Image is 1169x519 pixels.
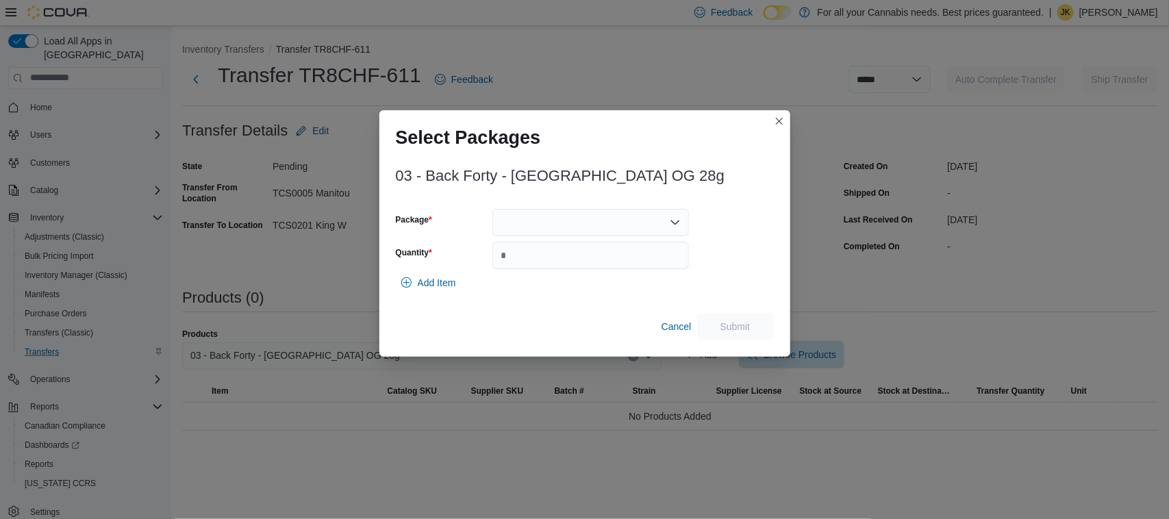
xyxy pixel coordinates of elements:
[396,247,432,258] label: Quantity
[396,269,462,296] button: Add Item
[396,168,725,184] h3: 03 - Back Forty - [GEOGRAPHIC_DATA] OG 28g
[771,113,788,129] button: Closes this modal window
[396,214,432,225] label: Package
[720,320,751,333] span: Submit
[396,127,541,149] h1: Select Packages
[656,313,697,340] button: Cancel
[662,320,692,333] span: Cancel
[418,276,456,290] span: Add Item
[697,313,774,340] button: Submit
[670,217,681,228] button: Open list of options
